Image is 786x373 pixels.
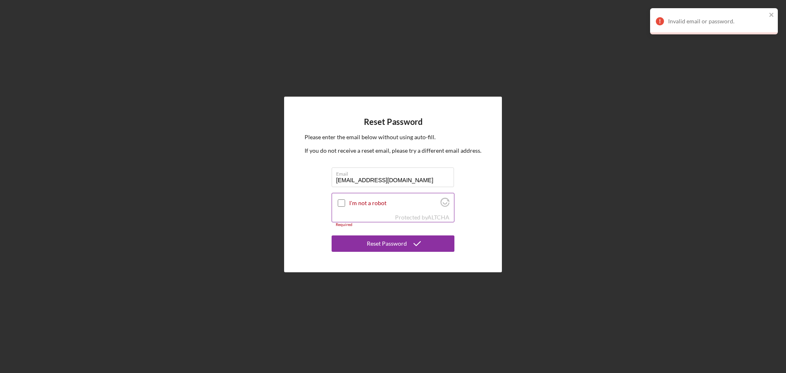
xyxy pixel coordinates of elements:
div: Protected by [395,214,449,221]
label: Email [336,168,454,177]
label: I'm not a robot [349,200,438,206]
a: Visit Altcha.org [440,201,449,208]
p: If you do not receive a reset email, please try a different email address. [305,146,481,155]
a: Visit Altcha.org [427,214,449,221]
div: Reset Password [367,235,407,252]
h4: Reset Password [364,117,422,127]
button: Reset Password [332,235,454,252]
div: Invalid email or password. [668,18,766,25]
div: Required [332,222,454,227]
button: close [769,11,775,19]
p: Please enter the email below without using auto-fill. [305,133,481,142]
